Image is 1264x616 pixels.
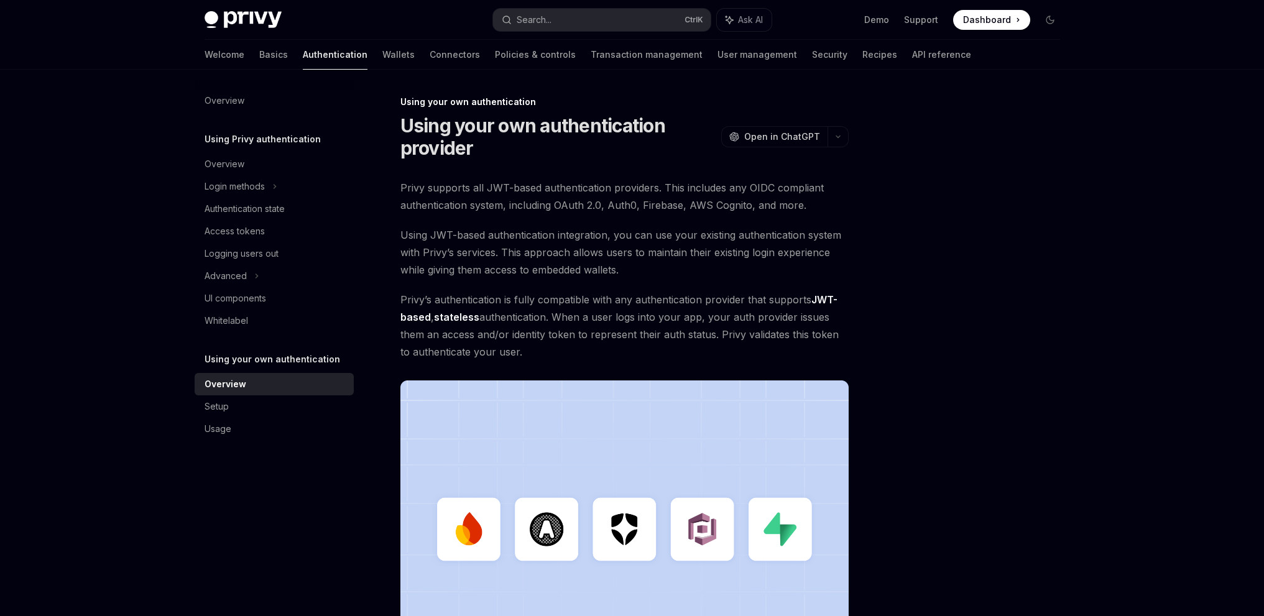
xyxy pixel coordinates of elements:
div: Whitelabel [205,313,248,328]
a: API reference [912,40,971,70]
button: Toggle dark mode [1040,10,1060,30]
div: Usage [205,421,231,436]
a: Logging users out [195,242,354,265]
div: Access tokens [205,224,265,239]
button: Search...CtrlK [493,9,711,31]
a: User management [717,40,797,70]
a: Access tokens [195,220,354,242]
a: Dashboard [953,10,1030,30]
div: Login methods [205,179,265,194]
button: Ask AI [717,9,772,31]
button: Open in ChatGPT [721,126,828,147]
span: Privy supports all JWT-based authentication providers. This includes any OIDC compliant authentic... [400,179,849,214]
a: Authentication [303,40,367,70]
img: dark logo [205,11,282,29]
div: Setup [205,399,229,414]
a: Basics [259,40,288,70]
a: Overview [195,373,354,395]
a: Recipes [862,40,897,70]
a: Support [904,14,938,26]
span: Open in ChatGPT [744,131,820,143]
a: Usage [195,418,354,440]
div: Advanced [205,269,247,283]
a: Connectors [430,40,480,70]
a: Transaction management [591,40,703,70]
a: Demo [864,14,889,26]
span: Ctrl K [685,15,703,25]
div: Logging users out [205,246,279,261]
a: Security [812,40,847,70]
div: Search... [517,12,551,27]
span: Ask AI [738,14,763,26]
a: Setup [195,395,354,418]
div: Overview [205,157,244,172]
span: Privy’s authentication is fully compatible with any authentication provider that supports , authe... [400,291,849,361]
span: Using JWT-based authentication integration, you can use your existing authentication system with ... [400,226,849,278]
div: Authentication state [205,201,285,216]
a: Welcome [205,40,244,70]
a: Wallets [382,40,415,70]
a: Policies & controls [495,40,576,70]
a: Authentication state [195,198,354,220]
a: Whitelabel [195,310,354,332]
a: stateless [434,311,479,324]
div: Overview [205,93,244,108]
a: UI components [195,287,354,310]
h5: Using Privy authentication [205,132,321,147]
h5: Using your own authentication [205,352,340,367]
span: Dashboard [963,14,1011,26]
div: UI components [205,291,266,306]
div: Using your own authentication [400,96,849,108]
h1: Using your own authentication provider [400,114,716,159]
a: Overview [195,90,354,112]
div: Overview [205,377,246,392]
a: Overview [195,153,354,175]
